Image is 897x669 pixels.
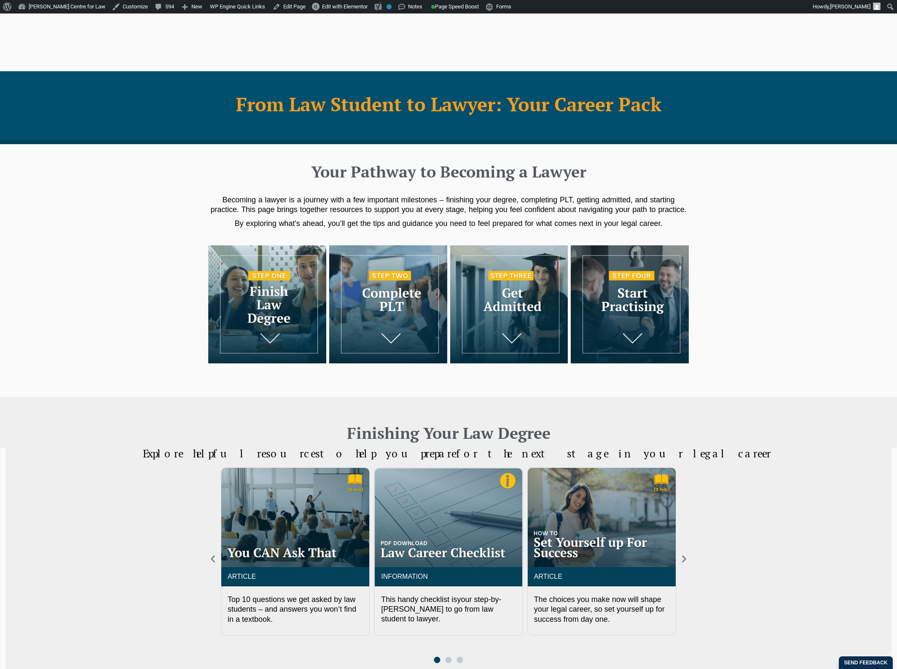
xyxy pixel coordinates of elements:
span: Top 10 questions we get asked by law students – and answers you won’t find in a textbook. [228,595,356,623]
div: Next slide [679,554,689,564]
div: 1 / 3 [221,467,370,635]
div: 2 / 3 [374,467,523,635]
span: Edit with Elementor [322,3,368,10]
div: 3 / 3 [527,467,676,635]
h2: Finishing Your Law Degree [208,422,689,443]
span: prepare [421,446,456,460]
h1: From Law Student to Lawyer: Your Career Pack [212,94,685,115]
div: Previous slide [208,554,218,564]
a: ARTICLE [228,573,256,580]
a: ARTICLE [534,573,562,580]
h2: Your Pathway to Becoming a Lawyer [212,161,685,182]
span: your step-by-[PERSON_NAME] to go from law student to lawyer. [381,595,501,623]
span: Explore helpful resources [143,446,320,460]
span: The choices you make now will shape your legal career, so set yourself up for success from day one. [534,595,665,623]
div: Carousel [221,467,676,663]
span: Go to slide 3 [457,657,463,663]
span: Go to slide 1 [434,657,440,663]
span: Becoming a lawyer is a journey with a few important milestones – finishing your degree, completin... [210,196,686,214]
span: Go to slide 2 [445,657,451,663]
div: No index [387,4,392,9]
span: [PERSON_NAME] [830,3,870,10]
span: By exploring what’s ahead, you’ll get the tips and guidance you need to feel prepared for what co... [235,219,663,228]
span: This handy checklist is [381,595,457,604]
span: for the next stage in your legal career [456,446,771,460]
a: INFORMATION [381,573,428,580]
span: to help you [320,446,421,460]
